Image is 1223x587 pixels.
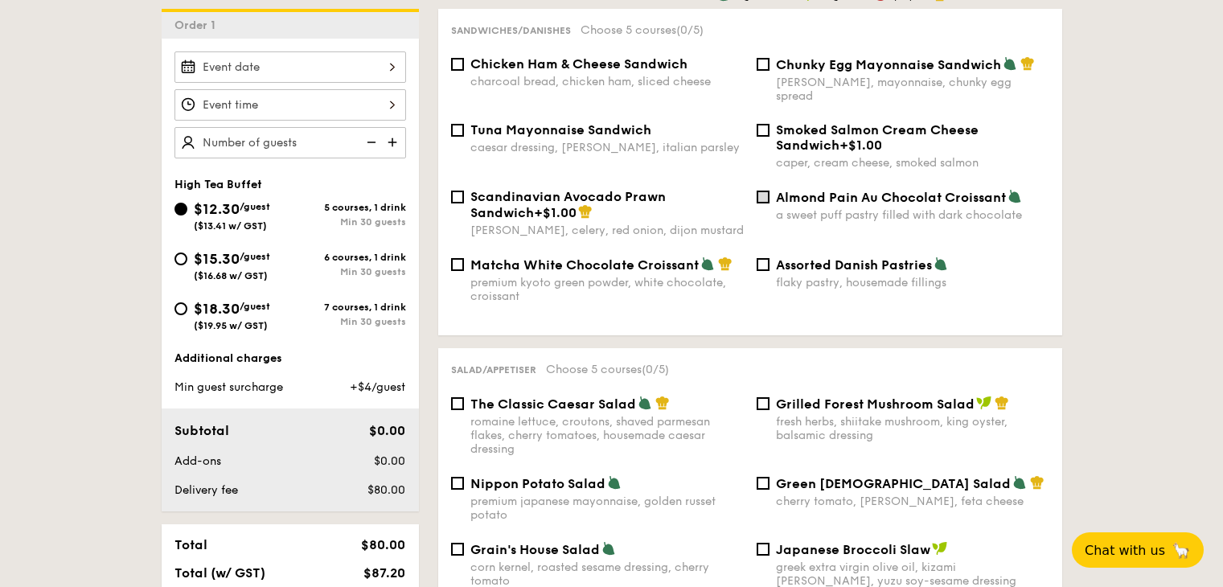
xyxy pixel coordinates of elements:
[240,251,270,262] span: /guest
[174,565,265,581] span: Total (w/ GST)
[470,189,666,220] span: Scandinavian Avocado Prawn Sandwich
[776,190,1006,205] span: Almond Pain Au Chocolat Croissant
[240,201,270,212] span: /guest
[174,252,187,265] input: $15.30/guest($16.68 w/ GST)6 courses, 1 drinkMin 30 guests
[174,51,406,83] input: Event date
[174,351,406,367] div: Additional charges
[470,542,600,557] span: Grain's House Salad
[470,122,651,138] span: Tuna Mayonnaise Sandwich
[382,127,406,158] img: icon-add.58712e84.svg
[601,541,616,556] img: icon-vegetarian.fe4039eb.svg
[363,565,405,581] span: $87.20
[776,156,1049,170] div: caper, cream cheese, smoked salmon
[1003,56,1017,71] img: icon-vegetarian.fe4039eb.svg
[290,216,406,228] div: Min 30 guests
[470,257,699,273] span: Matcha White Chocolate Croissant
[839,138,882,153] span: +$1.00
[776,57,1001,72] span: Chunky Egg Mayonnaise Sandwich
[290,202,406,213] div: 5 courses, 1 drink
[1085,543,1165,558] span: Chat with us
[470,495,744,522] div: premium japanese mayonnaise, golden russet potato
[607,475,622,490] img: icon-vegetarian.fe4039eb.svg
[776,122,979,153] span: Smoked Salmon Cream Cheese Sandwich
[367,483,405,497] span: $80.00
[174,302,187,315] input: $18.30/guest($19.95 w/ GST)7 courses, 1 drinkMin 30 guests
[470,141,744,154] div: caesar dressing, [PERSON_NAME], italian parsley
[470,75,744,88] div: charcoal bread, chicken ham, sliced cheese
[174,178,262,191] span: High Tea Buffet
[451,58,464,71] input: Chicken Ham & Cheese Sandwichcharcoal bread, chicken ham, sliced cheese
[470,396,636,412] span: The Classic Caesar Salad
[976,396,992,410] img: icon-vegan.f8ff3823.svg
[932,541,948,556] img: icon-vegan.f8ff3823.svg
[776,76,1049,103] div: [PERSON_NAME], mayonnaise, chunky egg spread
[676,23,704,37] span: (0/5)
[995,396,1009,410] img: icon-chef-hat.a58ddaea.svg
[1030,475,1044,490] img: icon-chef-hat.a58ddaea.svg
[451,543,464,556] input: Grain's House Saladcorn kernel, roasted sesame dressing, cherry tomato
[174,203,187,216] input: $12.30/guest($13.41 w/ GST)5 courses, 1 drinkMin 30 guests
[451,364,536,376] span: Salad/Appetiser
[776,257,932,273] span: Assorted Danish Pastries
[642,363,669,376] span: (0/5)
[451,191,464,203] input: Scandinavian Avocado Prawn Sandwich+$1.00[PERSON_NAME], celery, red onion, dijon mustard
[174,89,406,121] input: Event time
[757,477,770,490] input: Green [DEMOGRAPHIC_DATA] Saladcherry tomato, [PERSON_NAME], feta cheese
[470,224,744,237] div: [PERSON_NAME], celery, red onion, dijon mustard
[1020,56,1035,71] img: icon-chef-hat.a58ddaea.svg
[470,476,605,491] span: Nippon Potato Salad
[934,257,948,271] img: icon-vegetarian.fe4039eb.svg
[470,415,744,456] div: romaine lettuce, croutons, shaved parmesan flakes, cherry tomatoes, housemade caesar dressing
[757,258,770,271] input: Assorted Danish Pastriesflaky pastry, housemade fillings
[369,423,405,438] span: $0.00
[1072,532,1204,568] button: Chat with us🦙
[174,380,283,394] span: Min guest surcharge
[174,537,207,552] span: Total
[174,454,221,468] span: Add-ons
[776,396,975,412] span: Grilled Forest Mushroom Salad
[470,276,744,303] div: premium kyoto green powder, white chocolate, croissant
[290,302,406,313] div: 7 courses, 1 drink
[194,300,240,318] span: $18.30
[290,316,406,327] div: Min 30 guests
[194,270,268,281] span: ($16.68 w/ GST)
[757,58,770,71] input: Chunky Egg Mayonnaise Sandwich[PERSON_NAME], mayonnaise, chunky egg spread
[374,454,405,468] span: $0.00
[776,276,1049,289] div: flaky pastry, housemade fillings
[194,200,240,218] span: $12.30
[290,266,406,277] div: Min 30 guests
[470,56,687,72] span: Chicken Ham & Cheese Sandwich
[240,301,270,312] span: /guest
[757,191,770,203] input: Almond Pain Au Chocolat Croissanta sweet puff pastry filled with dark chocolate
[174,127,406,158] input: Number of guests
[451,397,464,410] input: The Classic Caesar Saladromaine lettuce, croutons, shaved parmesan flakes, cherry tomatoes, house...
[174,423,229,438] span: Subtotal
[1172,541,1191,560] span: 🦙
[638,396,652,410] img: icon-vegetarian.fe4039eb.svg
[174,18,222,32] span: Order 1
[534,205,577,220] span: +$1.00
[350,380,405,394] span: +$4/guest
[700,257,715,271] img: icon-vegetarian.fe4039eb.svg
[578,204,593,219] img: icon-chef-hat.a58ddaea.svg
[757,124,770,137] input: Smoked Salmon Cream Cheese Sandwich+$1.00caper, cream cheese, smoked salmon
[1012,475,1027,490] img: icon-vegetarian.fe4039eb.svg
[451,477,464,490] input: Nippon Potato Saladpremium japanese mayonnaise, golden russet potato
[451,124,464,137] input: Tuna Mayonnaise Sandwichcaesar dressing, [PERSON_NAME], italian parsley
[776,476,1011,491] span: Green [DEMOGRAPHIC_DATA] Salad
[451,258,464,271] input: Matcha White Chocolate Croissantpremium kyoto green powder, white chocolate, croissant
[655,396,670,410] img: icon-chef-hat.a58ddaea.svg
[174,483,238,497] span: Delivery fee
[776,495,1049,508] div: cherry tomato, [PERSON_NAME], feta cheese
[776,415,1049,442] div: fresh herbs, shiitake mushroom, king oyster, balsamic dressing
[757,397,770,410] input: Grilled Forest Mushroom Saladfresh herbs, shiitake mushroom, king oyster, balsamic dressing
[194,250,240,268] span: $15.30
[290,252,406,263] div: 6 courses, 1 drink
[776,542,930,557] span: Japanese Broccoli Slaw
[546,363,669,376] span: Choose 5 courses
[1008,189,1022,203] img: icon-vegetarian.fe4039eb.svg
[358,127,382,158] img: icon-reduce.1d2dbef1.svg
[581,23,704,37] span: Choose 5 courses
[194,320,268,331] span: ($19.95 w/ GST)
[776,208,1049,222] div: a sweet puff pastry filled with dark chocolate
